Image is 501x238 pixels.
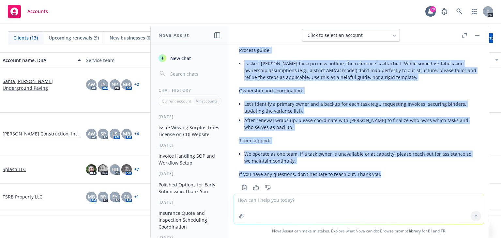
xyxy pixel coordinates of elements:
[5,2,51,21] a: Accounts
[239,87,478,94] p: Ownership and coordination:
[169,55,191,62] span: New chat
[3,130,79,137] a: [PERSON_NAME] Construction, Inc.
[244,99,478,116] li: Let’s identify a primary owner and a backup for each task (e.g., requesting invoices, securing bi...
[86,57,164,64] div: Service team
[49,34,99,41] span: Upcoming renewals (9)
[3,166,26,173] a: Splash LLC
[151,114,229,119] div: [DATE]
[134,83,139,87] a: + 2
[83,52,167,68] button: Service team
[239,47,478,54] p: Process guide:
[88,81,95,88] span: AW
[151,171,229,176] div: [DATE]
[156,179,223,197] button: Polished Options for Early Submission Thank You
[110,34,152,41] span: New businesses (0)
[196,98,218,104] p: All accounts
[308,32,363,39] span: Click to select an account
[27,9,48,14] span: Accounts
[100,193,106,200] span: BR
[438,5,451,18] a: Report a Bug
[123,81,130,88] span: MB
[302,29,400,42] button: Click to select an account
[428,228,432,234] a: BI
[169,69,221,78] input: Search chats
[159,32,189,39] h1: Nova Assist
[162,98,191,104] p: Current account
[156,208,223,232] button: Insurance Quote and Inspection Scheduling Coordination
[239,171,478,178] p: If you have any questions, don’t hesitate to reach out. Thank you.
[156,52,223,64] button: New chat
[244,59,478,82] li: I asked [PERSON_NAME] for a process outline; the reference is attached. While some task labels an...
[453,5,466,18] a: Search
[100,130,106,137] span: SP
[100,81,106,88] span: LS
[430,6,436,12] div: 70
[112,166,118,173] span: HB
[134,132,139,136] a: + 4
[121,164,132,175] img: photo
[86,164,97,175] img: photo
[239,137,478,144] p: Team support:
[156,122,223,140] button: Issue Viewing Surplus Lines License on CDI Website
[441,228,446,234] a: TR
[231,224,486,238] span: Nova Assist can make mistakes. Explore what Nova can do: Browse prompt library for and
[263,183,273,192] button: Thumbs down
[134,195,139,199] a: + 1
[241,184,247,190] svg: Copy to clipboard
[151,199,229,205] div: [DATE]
[244,149,478,166] li: We operate as one team. If a task owner is unavailable or at capacity, please reach out for assis...
[124,193,129,200] span: CK
[112,130,117,137] span: LS
[88,130,95,137] span: AW
[98,164,108,175] img: photo
[3,78,81,91] a: Santa [PERSON_NAME] Underground Paving
[151,142,229,148] div: [DATE]
[112,193,117,200] span: EY
[13,34,38,41] span: Clients (13)
[151,87,229,93] div: Chat History
[134,167,139,171] a: + 7
[123,130,130,137] span: MB
[88,193,95,200] span: MB
[156,151,223,168] button: Invoice Handling SOP and Workflow Setup
[3,57,74,64] div: Account name, DBA
[244,116,478,132] li: After renewal wraps up, please coordinate with [PERSON_NAME] to finalize who owns which tasks and...
[3,193,42,200] a: TSRB Property LLC
[468,5,481,18] a: Switch app
[112,81,118,88] span: NP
